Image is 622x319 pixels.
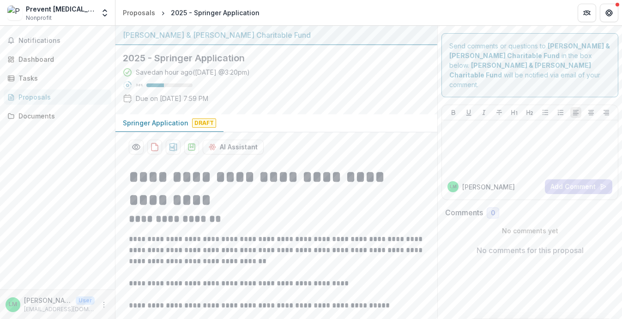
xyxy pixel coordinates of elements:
[445,226,615,236] p: No comments yet
[147,140,162,154] button: download-proposal
[203,140,264,154] button: AI Assistant
[184,140,199,154] button: download-proposal
[123,118,188,128] p: Springer Application
[26,14,52,22] span: Nonprofit
[119,6,159,19] a: Proposals
[463,107,474,118] button: Underline
[24,295,72,305] p: [PERSON_NAME]
[4,71,111,86] a: Tasks
[4,52,111,67] a: Dashboard
[450,184,457,189] div: Lisa Morgan-Klepeis
[7,6,22,20] img: Prevent Child Abuse New York, Inc.
[570,107,581,118] button: Align Left
[24,305,95,313] p: [EMAIL_ADDRESS][DOMAIN_NAME]
[578,4,596,22] button: Partners
[98,299,109,310] button: More
[76,296,95,305] p: User
[9,301,17,307] div: Lisa Morgan-Klepeis
[540,107,551,118] button: Bullet List
[509,107,520,118] button: Heading 1
[600,4,618,22] button: Get Help
[123,8,155,18] div: Proposals
[524,107,535,118] button: Heading 2
[555,107,566,118] button: Ordered List
[545,179,612,194] button: Add Comment
[477,245,584,256] p: No comments for this proposal
[18,111,104,121] div: Documents
[449,61,591,79] strong: [PERSON_NAME] & [PERSON_NAME] Charitable Fund
[586,107,597,118] button: Align Center
[4,33,111,48] button: Notifications
[136,94,208,103] p: Due on [DATE] 7:59 PM
[18,73,104,83] div: Tasks
[26,4,95,14] div: Prevent [MEDICAL_DATA] [US_STATE], Inc.
[445,208,483,217] h2: Comments
[129,140,144,154] button: Preview 31f0d225-861d-44a6-b03e-8c943e34a33b-0.pdf
[462,182,515,192] p: [PERSON_NAME]
[4,108,111,124] a: Documents
[601,107,612,118] button: Align Right
[119,6,263,19] nav: breadcrumb
[166,140,181,154] button: download-proposal
[136,82,143,89] p: 38 %
[494,107,505,118] button: Strike
[98,4,111,22] button: Open entity switcher
[136,67,250,77] div: Saved an hour ago ( [DATE] @ 3:20pm )
[441,33,618,97] div: Send comments or questions to in the box below. will be notified via email of your comment.
[123,30,430,41] div: [PERSON_NAME] & [PERSON_NAME] Charitable Fund
[18,92,104,102] div: Proposals
[171,8,260,18] div: 2025 - Springer Application
[192,118,216,128] span: Draft
[478,107,489,118] button: Italicize
[18,54,104,64] div: Dashboard
[491,209,495,217] span: 0
[123,53,415,64] h2: 2025 - Springer Application
[448,107,459,118] button: Bold
[4,89,111,105] a: Proposals
[18,37,108,45] span: Notifications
